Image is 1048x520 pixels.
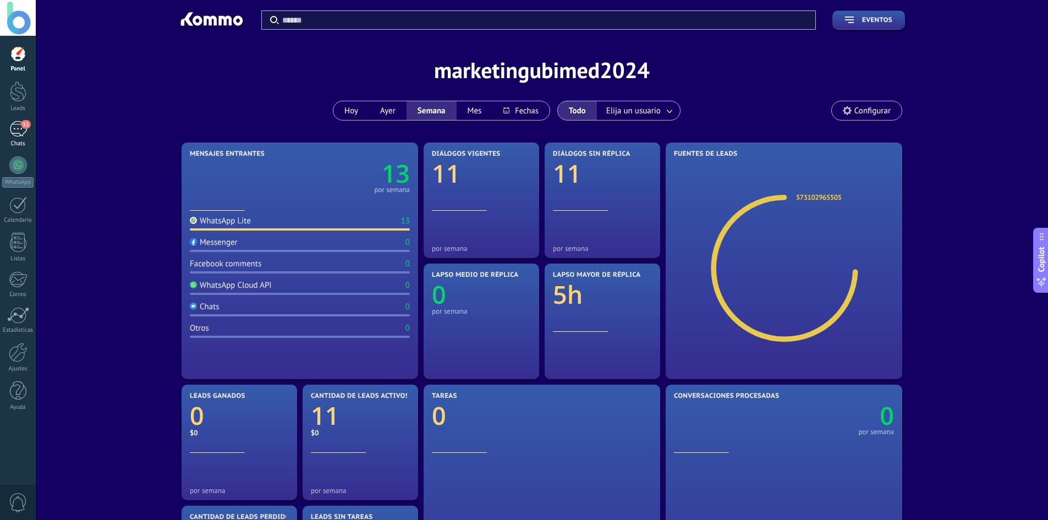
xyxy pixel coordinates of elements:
[558,101,597,120] button: Todo
[190,238,197,245] img: Messenger
[2,404,34,411] div: Ayuda
[432,278,446,311] text: 0
[432,244,531,253] div: por semana
[457,101,493,120] button: Mes
[311,392,409,400] span: Cantidad de leads activos
[2,177,34,188] div: WhatsApp
[190,399,289,433] a: 0
[311,399,410,433] a: 11
[190,392,245,400] span: Leads ganados
[2,140,34,147] div: Chats
[190,486,289,495] div: por semana
[369,101,407,120] button: Ayer
[190,428,289,437] div: $0
[854,106,891,116] span: Configurar
[796,193,841,202] a: 573102965505
[311,399,339,433] text: 11
[432,150,501,158] span: Diálogos vigentes
[300,157,410,190] a: 13
[190,281,197,288] img: WhatsApp Cloud API
[21,120,30,129] span: 11
[190,216,251,226] div: WhatsApp Lite
[2,255,34,262] div: Listas
[553,244,652,253] div: por semana
[604,103,663,118] span: Elija un usuario
[190,323,209,333] div: Otros
[432,157,460,190] text: 11
[432,399,446,433] text: 0
[553,278,652,311] a: 5h
[190,399,204,433] text: 0
[190,237,238,248] div: Messenger
[674,392,779,400] span: Conversaciones procesadas
[401,216,410,226] div: 13
[553,150,630,158] span: Diálogos sin réplica
[432,271,519,279] span: Lapso medio de réplica
[311,486,410,495] div: por semana
[2,327,34,334] div: Estadísticas
[858,429,894,435] div: por semana
[432,307,531,315] div: por semana
[405,259,410,269] div: 0
[553,157,581,190] text: 11
[2,105,34,112] div: Leads
[190,259,261,269] div: Facebook comments
[553,278,583,311] text: 5h
[2,365,34,373] div: Ajustes
[784,399,894,433] a: 0
[553,271,640,279] span: Lapso mayor de réplica
[190,280,272,291] div: WhatsApp Cloud API
[2,217,34,224] div: Calendario
[382,157,410,190] text: 13
[832,10,905,30] button: Eventos
[405,280,410,291] div: 0
[190,302,220,312] div: Chats
[1036,247,1047,272] span: Copilot
[880,399,894,433] text: 0
[407,101,457,120] button: Semana
[674,150,738,158] span: Fuentes de leads
[311,428,410,437] div: $0
[190,303,197,310] img: Chats
[405,323,410,333] div: 0
[405,302,410,312] div: 0
[432,392,457,400] span: Tareas
[190,150,265,158] span: Mensajes entrantes
[862,17,892,24] span: Eventos
[374,187,410,193] div: por semana
[190,217,197,224] img: WhatsApp Lite
[597,101,680,120] button: Elija un usuario
[2,65,34,73] div: Panel
[333,101,369,120] button: Hoy
[432,399,652,433] a: 0
[405,237,410,248] div: 0
[2,291,34,298] div: Correo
